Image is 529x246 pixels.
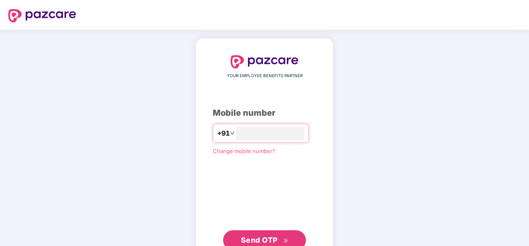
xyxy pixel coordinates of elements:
span: down [230,131,235,136]
a: Change mobile number? [213,148,275,154]
div: Mobile number [213,107,316,119]
img: logo [8,9,76,22]
span: double-right [283,238,289,244]
img: logo [231,55,298,68]
span: YOUR EMPLOYEE BENEFITS PARTNER [227,73,303,79]
span: Send OTP [241,236,278,244]
span: +91 [217,128,230,139]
